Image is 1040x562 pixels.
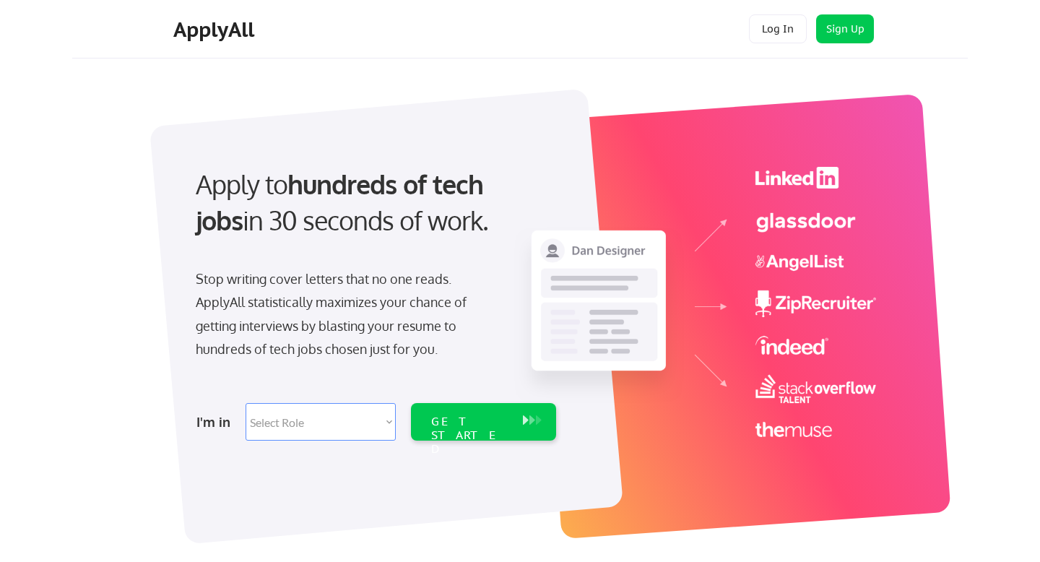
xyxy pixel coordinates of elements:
div: I'm in [196,410,237,433]
div: Apply to in 30 seconds of work. [196,166,550,239]
div: GET STARTED [431,415,508,457]
button: Log In [749,14,807,43]
div: Stop writing cover letters that no one reads. ApplyAll statistically maximizes your chance of get... [196,267,493,361]
div: ApplyAll [173,17,259,42]
strong: hundreds of tech jobs [196,168,490,236]
button: Sign Up [816,14,874,43]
